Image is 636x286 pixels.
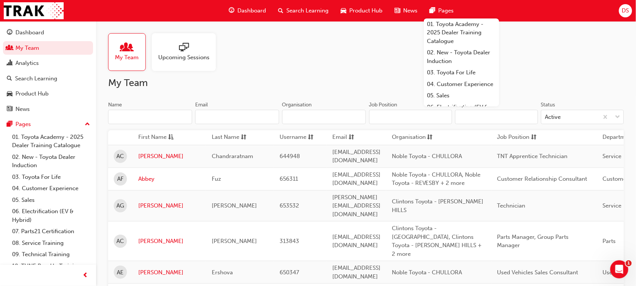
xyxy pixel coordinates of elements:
a: Product Hub [3,87,93,101]
a: 07. Parts21 Certification [9,226,93,237]
span: search-icon [7,75,12,82]
button: Pages [3,117,93,131]
input: Organisation [282,110,366,124]
span: search-icon [278,6,284,15]
span: 650347 [280,269,299,276]
button: Job Positionsorting-icon [497,133,539,142]
button: DS [619,4,632,17]
span: AC [117,237,124,246]
input: Department [455,110,538,124]
a: 04. Customer Experience [9,183,93,194]
span: 644948 [280,153,300,160]
div: News [15,105,30,114]
span: AG [117,201,124,210]
span: [EMAIL_ADDRESS][DOMAIN_NAME] [332,149,381,164]
span: AC [117,152,124,161]
a: 05. Sales [9,194,93,206]
span: [PERSON_NAME] [212,202,257,209]
a: [PERSON_NAME] [138,201,200,210]
span: [EMAIL_ADDRESS][DOMAIN_NAME] [332,234,381,249]
span: car-icon [341,6,347,15]
a: My Team [108,33,152,71]
span: AF [117,175,124,183]
span: up-icon [85,120,90,129]
span: Chandraratnam [212,153,253,160]
span: Ershova [212,269,233,276]
a: 06. Electrification (EV & Hybrid) [9,206,93,226]
a: 01. Toyota Academy - 2025 Dealer Training Catalogue [424,18,499,47]
span: Job Position [497,133,530,142]
span: News [404,6,418,15]
a: 03. Toyota For Life [9,171,93,183]
a: Trak [4,2,64,19]
span: Customer Relationship Consultant [497,175,587,182]
span: [PERSON_NAME][EMAIL_ADDRESS][DOMAIN_NAME] [332,194,381,218]
div: Organisation [282,101,312,109]
span: Organisation [392,133,426,142]
span: Technician [497,202,526,209]
span: Search Learning [287,6,329,15]
span: Last Name [212,133,239,142]
span: down-icon [615,112,621,122]
span: Service [603,153,622,160]
span: Fuz [212,175,221,182]
span: Noble Toyota - CHULLORA [392,153,462,160]
a: news-iconNews [389,3,424,18]
div: Email [195,101,208,109]
span: sorting-icon [308,133,313,142]
a: 06. Electrification (EV & Hybrid) [424,101,499,121]
span: people-icon [122,43,132,53]
span: Noble Toyota - CHULLORA [392,269,462,276]
span: sorting-icon [349,133,354,142]
span: pages-icon [430,6,436,15]
span: sorting-icon [241,133,246,142]
div: Job Position [369,101,397,109]
button: First Nameasc-icon [138,133,180,142]
span: Clintons Toyota - [GEOGRAPHIC_DATA], Clintons Toyota - [PERSON_NAME] HILLS + 2 more [392,225,482,257]
span: DS [622,6,629,15]
span: car-icon [7,91,12,97]
span: news-icon [7,106,12,113]
span: Parts [603,238,616,244]
span: sorting-icon [531,133,537,142]
span: TNT Apprentice Technician [497,153,568,160]
a: News [3,102,93,116]
span: chart-icon [7,60,12,67]
a: 01. Toyota Academy - 2025 Dealer Training Catalogue [9,131,93,151]
div: Active [545,113,561,121]
span: AE [117,268,124,277]
div: Search Learning [15,74,57,83]
span: Product Hub [350,6,383,15]
a: 05. Sales [424,90,499,101]
span: [EMAIL_ADDRESS][DOMAIN_NAME] [332,264,381,280]
div: Name [108,101,122,109]
span: Username [280,133,306,142]
input: Name [108,110,192,124]
a: pages-iconPages [424,3,460,18]
span: [EMAIL_ADDRESS][DOMAIN_NAME] [332,171,381,187]
a: Analytics [3,56,93,70]
span: sessionType_ONLINE_URL-icon [179,43,189,53]
span: My Team [115,53,139,62]
div: Status [541,101,555,109]
span: 653532 [280,202,299,209]
span: First Name [138,133,167,142]
a: 10. TUNE Rev-Up Training [9,260,93,272]
a: [PERSON_NAME] [138,268,200,277]
span: guage-icon [7,29,12,36]
input: Email [195,110,279,124]
h2: My Team [108,77,624,89]
button: Last Namesorting-icon [212,133,253,142]
a: 08. Service Training [9,237,93,249]
span: Department [603,133,634,142]
a: search-iconSearch Learning [272,3,335,18]
button: Usernamesorting-icon [280,133,321,142]
a: 02. New - Toyota Dealer Induction [424,47,499,67]
a: 09. Technical Training [9,249,93,260]
span: Dashboard [238,6,266,15]
div: Product Hub [15,89,49,98]
span: Email [332,133,347,142]
span: guage-icon [229,6,235,15]
span: 1 [626,260,632,266]
span: [PERSON_NAME] [212,238,257,244]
